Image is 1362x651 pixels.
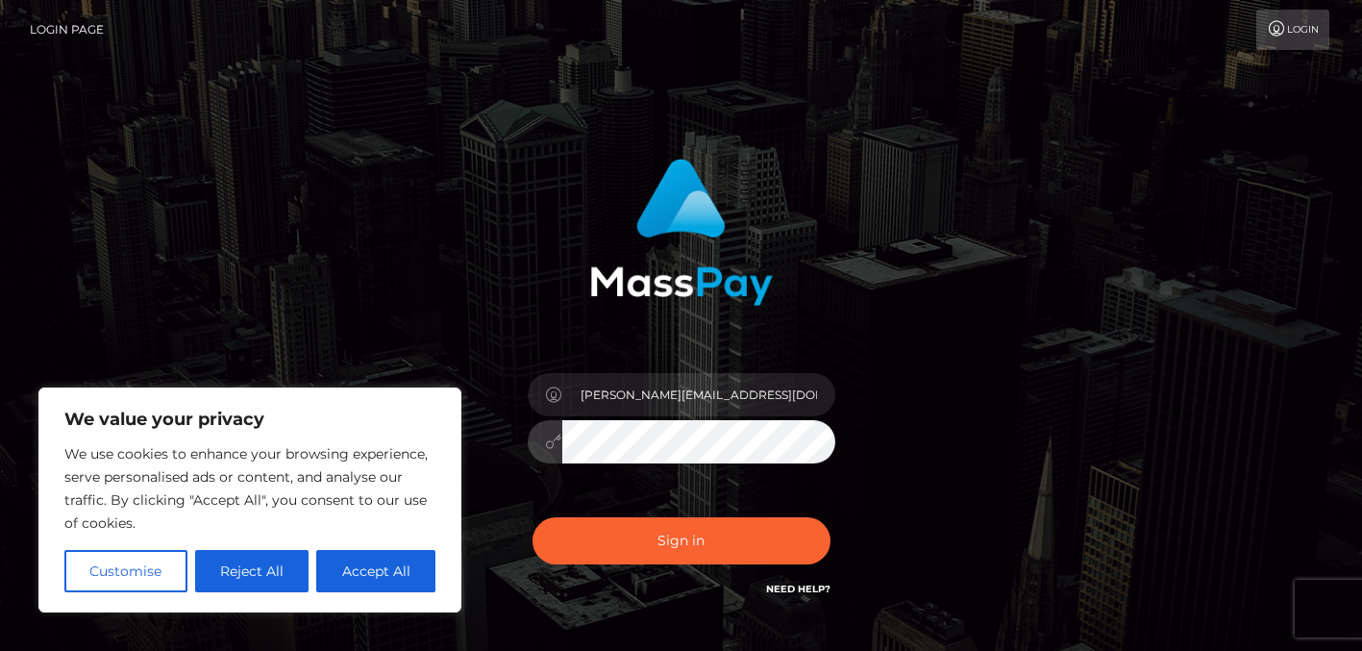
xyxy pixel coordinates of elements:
a: Login Page [30,10,104,50]
a: Login [1256,10,1329,50]
p: We value your privacy [64,408,435,431]
button: Customise [64,550,187,592]
input: Username... [562,373,835,416]
div: We value your privacy [38,388,461,613]
button: Sign in [532,517,830,564]
p: We use cookies to enhance your browsing experience, serve personalised ads or content, and analys... [64,442,435,535]
a: Need Help? [766,583,830,595]
img: MassPay Login [590,159,773,306]
button: Reject All [195,550,310,592]
button: Accept All [316,550,435,592]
